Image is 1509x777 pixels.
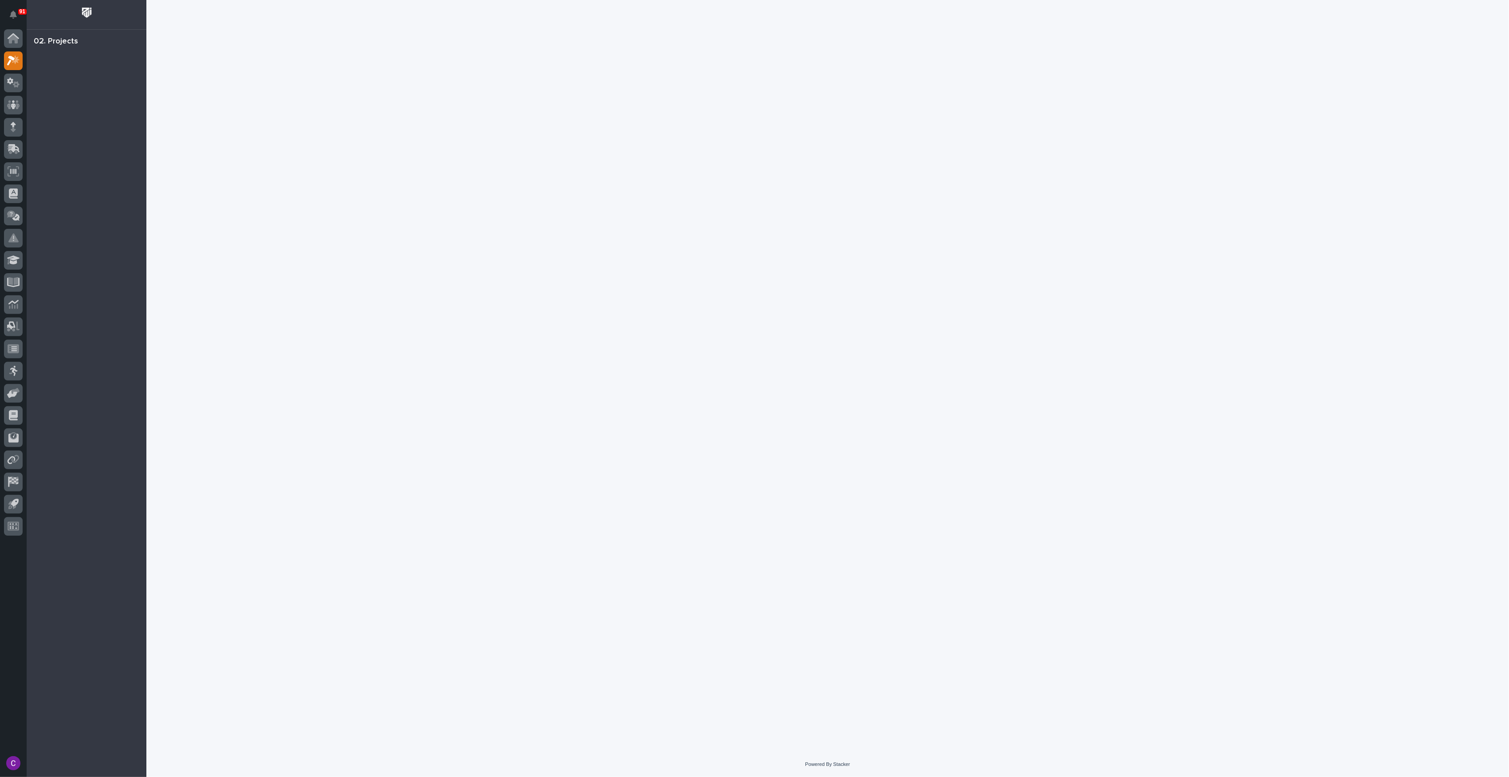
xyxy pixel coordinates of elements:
[805,761,850,767] a: Powered By Stacker
[34,37,78,47] div: 02. Projects
[79,4,95,21] img: Workspace Logo
[20,8,25,15] p: 91
[11,11,23,25] div: Notifications91
[4,754,23,773] button: users-avatar
[4,5,23,24] button: Notifications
